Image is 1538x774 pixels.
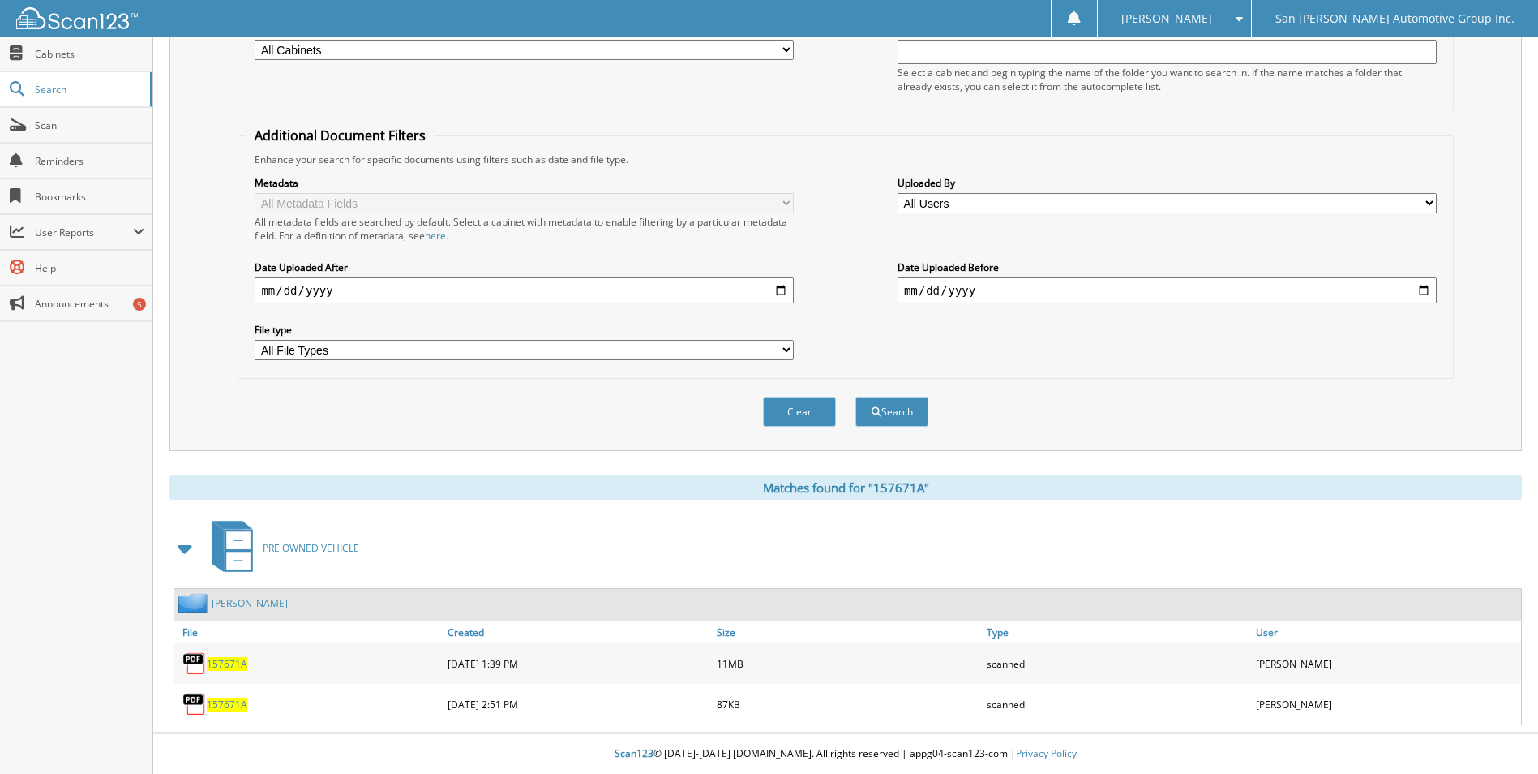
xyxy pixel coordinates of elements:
[1457,696,1538,774] iframe: Chat Widget
[35,118,144,132] span: Scan
[443,647,713,680] div: [DATE] 1:39 PM
[443,688,713,720] div: [DATE] 2:51 PM
[898,260,1437,274] label: Date Uploaded Before
[763,397,836,427] button: Clear
[255,323,794,337] label: File type
[898,176,1437,190] label: Uploaded By
[1121,14,1212,24] span: [PERSON_NAME]
[182,651,207,676] img: PDF.png
[1252,621,1521,643] a: User
[35,47,144,61] span: Cabinets
[983,647,1252,680] div: scanned
[207,657,247,671] a: 157671A
[255,277,794,303] input: start
[713,621,982,643] a: Size
[202,516,359,580] a: PRE OWNED VEHICLE
[898,277,1437,303] input: end
[443,621,713,643] a: Created
[615,746,653,760] span: Scan123
[169,475,1522,500] div: Matches found for "157671A"
[1275,14,1514,24] span: San [PERSON_NAME] Automotive Group Inc.
[133,298,146,311] div: 5
[182,692,207,716] img: PDF.png
[35,154,144,168] span: Reminders
[255,176,794,190] label: Metadata
[212,596,288,610] a: [PERSON_NAME]
[207,698,247,712] a: 157671A
[855,397,928,427] button: Search
[1016,746,1077,760] a: Privacy Policy
[153,734,1538,774] div: © [DATE]-[DATE] [DOMAIN_NAME]. All rights reserved | appg04-scan123-com |
[1252,647,1521,680] div: [PERSON_NAME]
[255,215,794,243] div: All metadata fields are searched by default. Select a cabinet with metadata to enable filtering b...
[35,297,144,311] span: Announcements
[246,153,1444,166] div: Enhance your search for specific documents using filters such as date and file type.
[35,226,133,239] span: User Reports
[1252,688,1521,720] div: [PERSON_NAME]
[713,688,982,720] div: 87KB
[246,127,434,144] legend: Additional Document Filters
[16,7,138,29] img: scan123-logo-white.svg
[178,593,212,613] img: folder2.png
[898,66,1437,93] div: Select a cabinet and begin typing the name of the folder you want to search in. If the name match...
[425,229,446,243] a: here
[983,688,1252,720] div: scanned
[263,541,359,555] span: PRE OWNED VEHICLE
[35,190,144,204] span: Bookmarks
[35,83,142,97] span: Search
[35,261,144,275] span: Help
[983,621,1252,643] a: Type
[174,621,443,643] a: File
[255,260,794,274] label: Date Uploaded After
[713,647,982,680] div: 11MB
